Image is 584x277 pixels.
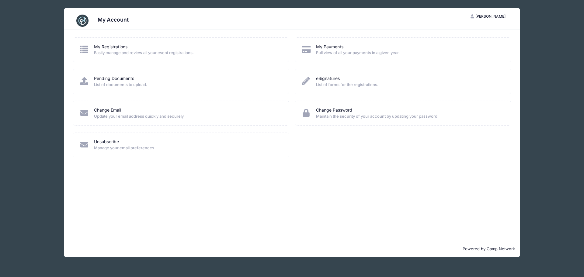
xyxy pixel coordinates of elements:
[316,50,503,56] span: Full view of all your payments in a given year.
[475,14,506,19] span: [PERSON_NAME]
[94,82,281,88] span: List of documents to upload.
[94,107,121,113] a: Change Email
[316,44,343,50] a: My Payments
[316,75,340,82] a: eSignatures
[98,16,129,23] h3: My Account
[94,145,281,151] span: Manage your email preferences.
[94,113,281,119] span: Update your email address quickly and securely.
[94,75,134,82] a: Pending Documents
[316,107,352,113] a: Change Password
[94,139,119,145] a: Unsubscribe
[94,44,127,50] a: My Registrations
[316,113,503,119] span: Maintain the security of your account by updating your password.
[76,15,89,27] img: CampNetwork
[465,11,511,22] button: [PERSON_NAME]
[94,50,281,56] span: Easily manage and review all your event registrations.
[316,82,503,88] span: List of forms for the registrations.
[69,246,515,252] p: Powered by Camp Network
